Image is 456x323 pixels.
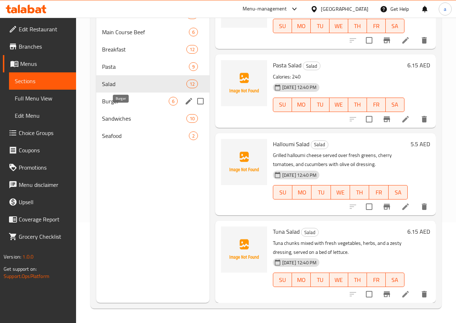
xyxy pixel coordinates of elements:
button: MO [292,19,311,33]
span: 6 [189,29,198,36]
a: Edit Restaurant [3,21,76,38]
span: 10 [187,115,198,122]
span: Full Menu View [15,94,70,103]
button: SA [389,185,408,199]
a: Grocery Checklist [3,228,76,245]
span: Choice Groups [19,129,70,137]
span: Salad [311,140,328,149]
a: Support.OpsPlatform [4,272,49,281]
span: [DATE] 12:40 PM [279,259,319,266]
a: Promotions [3,159,76,176]
span: Select to update [362,287,377,302]
span: FR [372,187,385,198]
span: TU [314,187,328,198]
h6: 6.15 AED [407,60,430,70]
button: WE [329,273,348,287]
span: Burger [102,97,169,106]
button: MO [292,273,311,287]
span: SU [276,99,289,110]
div: Menu-management [243,5,287,13]
span: SU [276,187,289,198]
button: TU [311,185,331,199]
span: SA [389,21,402,31]
div: items [189,28,198,36]
span: WE [332,99,345,110]
span: FR [370,21,383,31]
span: Version: [4,252,21,261]
span: MO [295,275,308,285]
nav: Menu sections [96,3,209,147]
div: items [186,80,198,88]
button: TH [348,98,367,112]
button: SU [273,19,292,33]
a: Edit menu item [401,115,410,124]
span: a [444,5,446,13]
span: TU [314,21,327,31]
span: FR [370,99,383,110]
h6: 5.5 AED [411,139,430,149]
a: Full Menu View [9,90,76,107]
span: Salad [303,62,320,70]
span: Edit Menu [15,111,70,120]
span: Branches [19,42,70,51]
span: Coupons [19,146,70,154]
button: FR [367,98,386,112]
button: WE [331,185,350,199]
button: SA [386,19,404,33]
span: SU [276,21,289,31]
p: Calories: 240 [273,72,404,81]
button: Branch-specific-item [378,32,395,49]
button: edit [183,96,194,107]
button: MO [292,185,311,199]
button: SU [273,185,292,199]
button: SU [273,273,292,287]
span: Get support on: [4,264,37,274]
span: Menu disclaimer [19,180,70,189]
button: delete [416,32,433,49]
span: Grocery Checklist [19,232,70,241]
span: SA [389,99,402,110]
span: TU [314,99,327,110]
button: WE [329,19,348,33]
a: Coverage Report [3,211,76,228]
span: SA [391,187,405,198]
a: Menu disclaimer [3,176,76,193]
a: Edit menu item [401,36,410,45]
div: Sandwiches10 [96,110,209,127]
p: Tuna chunks mixed with fresh vegetables, herbs, and a zesty dressing, served on a bed of lettuce. [273,239,404,257]
span: TH [351,275,364,285]
span: TU [314,275,327,285]
img: Tuna Salad [221,226,267,273]
span: WE [334,187,347,198]
button: FR [367,273,386,287]
span: Halloumi Salad [273,139,309,149]
span: 2 [189,133,198,139]
span: [DATE] 12:40 PM [279,172,319,179]
span: Pasta Salad [273,60,301,71]
div: Salad12 [96,75,209,93]
button: SA [386,273,404,287]
button: WE [329,98,348,112]
span: Sandwiches [102,114,186,123]
a: Branches [3,38,76,55]
span: Main Course Beef [102,28,189,36]
span: Salad [301,228,318,237]
div: Seafood2 [96,127,209,144]
div: Salad [102,80,186,88]
a: Edit menu item [401,202,410,211]
div: Breakfast12 [96,41,209,58]
span: 12 [187,46,198,53]
div: Pasta9 [96,58,209,75]
a: Menus [3,55,76,72]
button: delete [416,111,433,128]
a: Choice Groups [3,124,76,142]
div: Burger6edit [96,93,209,110]
button: Branch-specific-item [378,198,395,215]
div: items [189,62,198,71]
button: FR [369,185,388,199]
p: Grilled halloumi cheese served over fresh greens, cherry tomatoes, and cucumbers with olive oil d... [273,151,408,169]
